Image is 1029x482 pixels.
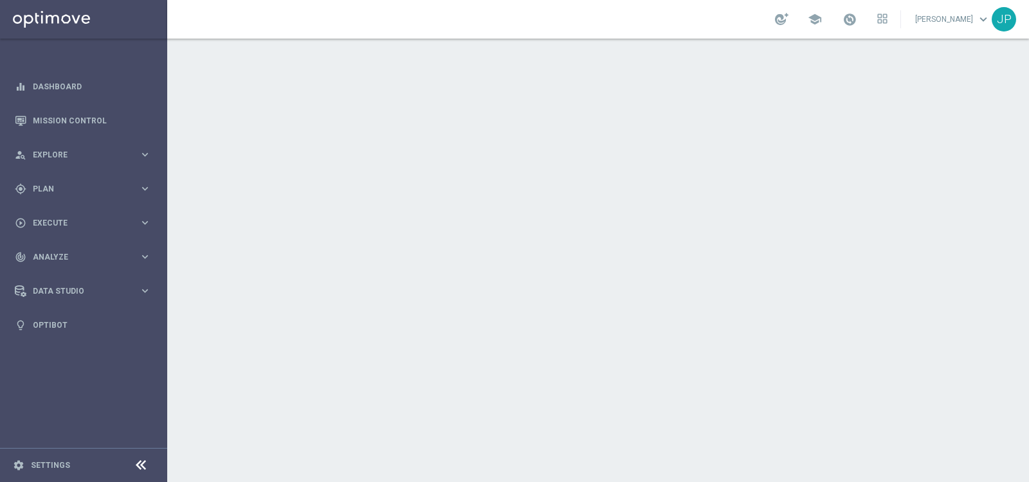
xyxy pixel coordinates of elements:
span: keyboard_arrow_down [976,12,990,26]
div: Analyze [15,251,139,263]
a: Optibot [33,308,151,342]
div: Optibot [15,308,151,342]
span: school [808,12,822,26]
span: Explore [33,151,139,159]
span: Plan [33,185,139,193]
button: Data Studio keyboard_arrow_right [14,286,152,296]
i: keyboard_arrow_right [139,251,151,263]
button: play_circle_outline Execute keyboard_arrow_right [14,218,152,228]
button: gps_fixed Plan keyboard_arrow_right [14,184,152,194]
i: keyboard_arrow_right [139,183,151,195]
a: [PERSON_NAME]keyboard_arrow_down [914,10,992,29]
i: equalizer [15,81,26,93]
button: Mission Control [14,116,152,126]
span: Analyze [33,253,139,261]
i: track_changes [15,251,26,263]
button: person_search Explore keyboard_arrow_right [14,150,152,160]
i: keyboard_arrow_right [139,217,151,229]
button: lightbulb Optibot [14,320,152,330]
i: settings [13,460,24,471]
div: Mission Control [15,103,151,138]
div: Explore [15,149,139,161]
i: keyboard_arrow_right [139,148,151,161]
div: Dashboard [15,69,151,103]
i: gps_fixed [15,183,26,195]
div: Execute [15,217,139,229]
div: Plan [15,183,139,195]
a: Settings [31,461,70,469]
button: equalizer Dashboard [14,82,152,92]
div: Data Studio [15,285,139,297]
div: JP [992,7,1016,31]
span: Execute [33,219,139,227]
i: play_circle_outline [15,217,26,229]
i: keyboard_arrow_right [139,285,151,297]
i: lightbulb [15,319,26,331]
button: track_changes Analyze keyboard_arrow_right [14,252,152,262]
i: person_search [15,149,26,161]
a: Dashboard [33,69,151,103]
span: Data Studio [33,287,139,295]
a: Mission Control [33,103,151,138]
